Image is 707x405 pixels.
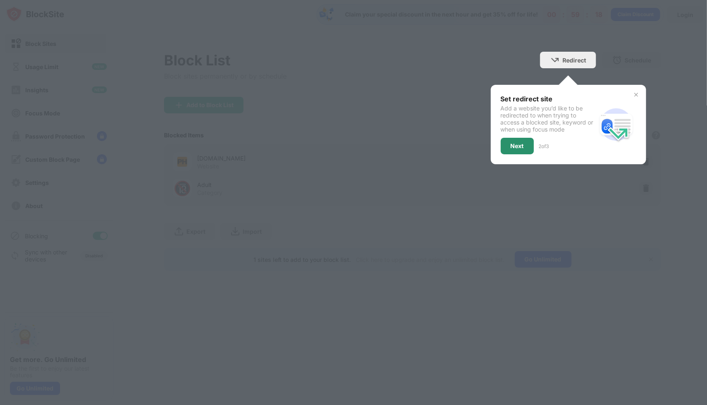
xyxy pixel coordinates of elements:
div: 2 of 3 [539,143,549,149]
div: Add a website you’d like to be redirected to when trying to access a blocked site, keyword or whe... [501,105,596,133]
div: Redirect [562,57,586,64]
div: Set redirect site [501,95,596,103]
div: Next [511,143,524,149]
img: redirect.svg [596,105,636,144]
img: x-button.svg [633,91,639,98]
